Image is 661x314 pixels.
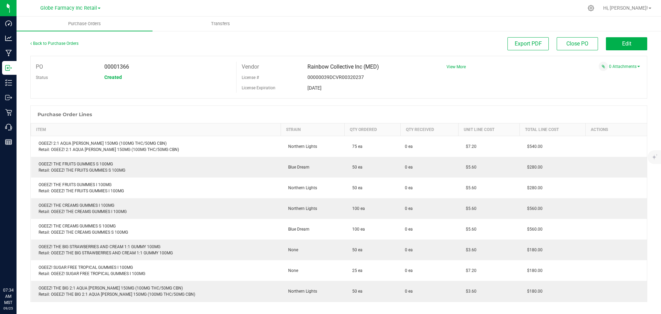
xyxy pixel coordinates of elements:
span: 0 ea [405,288,413,294]
span: Created [104,74,122,80]
span: $280.00 [524,165,543,170]
span: Edit [622,40,631,47]
span: 0 ea [405,226,413,232]
span: 75 ea [349,144,363,149]
span: 100 ea [349,206,365,211]
iframe: Resource center [7,259,28,280]
span: [DATE] [307,85,322,91]
label: PO [36,62,43,72]
div: OGEEZ! 2:1 AQUA [PERSON_NAME] 150MG (100MG THC/50MG CBN) Retail: OGEEZ! 2:1 AQUA [PERSON_NAME] 15... [35,140,277,153]
span: Transfers [202,21,239,27]
span: 0 ea [405,143,413,150]
span: 50 ea [349,165,363,170]
span: Northern Lights [285,206,317,211]
span: $540.00 [524,144,543,149]
div: OGEEZ! THE BIG STRAWBERRIES AND CREAM 1:1 GUMMY 100MG Retail: OGEEZ! THE BIG STRAWBERRIES AND CRE... [35,244,277,256]
span: Northern Lights [285,185,317,190]
span: Attach a document [599,62,608,71]
th: Qty Received [401,123,459,136]
inline-svg: Inventory [5,79,12,86]
inline-svg: Reports [5,139,12,145]
span: $5.60 [462,185,476,190]
div: Manage settings [587,5,595,11]
span: 50 ea [349,289,363,294]
a: View More [447,64,466,69]
span: Blue Dream [285,227,309,232]
div: OGEEZ! SUGAR FREE TROPICAL GUMMIES I 100MG Retail: OGEEZ! SUGAR FREE TROPICAL GUMMIES I 100MG [35,264,277,277]
span: None [285,268,298,273]
span: 00001366 [104,63,129,70]
span: Globe Farmacy Inc Retail [40,5,97,11]
label: License Expiration [242,85,275,91]
span: $560.00 [524,227,543,232]
button: Export PDF [507,37,549,50]
inline-svg: Analytics [5,35,12,42]
th: Item [31,123,281,136]
iframe: Resource center unread badge [20,258,29,266]
span: $7.20 [462,144,476,149]
label: Vendor [242,62,259,72]
div: OGEEZ! THE CREAMS GUMMIES S 100MG Retail: OGEEZ! THE CREAMS GUMMIES S 100MG [35,223,277,235]
span: 100 ea [349,227,365,232]
span: $3.60 [462,247,476,252]
span: Export PDF [515,40,542,47]
span: $3.60 [462,289,476,294]
span: 0 ea [405,247,413,253]
a: Purchase Orders [17,17,153,31]
span: 0 ea [405,164,413,170]
span: $5.60 [462,165,476,170]
th: Unit Line Cost [458,123,520,136]
span: $5.60 [462,206,476,211]
span: $280.00 [524,185,543,190]
span: $180.00 [524,247,543,252]
inline-svg: Manufacturing [5,50,12,57]
span: Northern Lights [285,289,317,294]
span: 0 ea [405,185,413,191]
span: Blue Dream [285,165,309,170]
span: 0 ea [405,267,413,274]
span: 25 ea [349,268,363,273]
span: None [285,247,298,252]
label: License # [242,72,259,83]
span: $180.00 [524,289,543,294]
inline-svg: Inbound [5,64,12,71]
button: Close PO [557,37,598,50]
span: $7.20 [462,268,476,273]
a: Transfers [153,17,288,31]
inline-svg: Call Center [5,124,12,131]
button: Edit [606,37,647,50]
a: Back to Purchase Orders [30,41,78,46]
th: Qty Ordered [345,123,401,136]
th: Total Line Cost [520,123,585,136]
a: 0 Attachments [609,64,640,69]
span: Rainbow Collective Inc (MED) [307,63,379,70]
span: $180.00 [524,268,543,273]
p: 07:34 AM MST [3,287,13,306]
th: Actions [586,123,647,136]
inline-svg: Retail [5,109,12,116]
div: OGEEZ! THE CREAMS GUMMIES I 100MG Retail: OGEEZ! THE CREAMS GUMMIES I 100MG [35,202,277,215]
div: OGEEZ! THE BIG 2:1 AQUA [PERSON_NAME] 150MG (100MG THC/50MG CBN) Retail: OGEEZ! THE BIG 2:1 AQUA ... [35,285,277,297]
div: OGEEZ! THE FRUITS GUMMIES S 100MG Retail: OGEEZ! THE FRUITS GUMMIES S 100MG [35,161,277,173]
span: 00000039DCVR00320237 [307,74,364,80]
inline-svg: Outbound [5,94,12,101]
inline-svg: Dashboard [5,20,12,27]
span: Close PO [566,40,588,47]
label: Status [36,72,48,83]
span: Hi, [PERSON_NAME]! [603,5,648,11]
p: 09/25 [3,306,13,311]
th: Strain [281,123,344,136]
span: 0 ea [405,205,413,212]
h1: Purchase Order Lines [38,112,92,117]
span: $560.00 [524,206,543,211]
span: Northern Lights [285,144,317,149]
span: 50 ea [349,185,363,190]
span: $5.60 [462,227,476,232]
div: OGEEZ! THE FRUITS GUMMIES I 100MG Retail: OGEEZ! THE FRUITS GUMMIES I 100MG [35,182,277,194]
span: Purchase Orders [59,21,110,27]
span: 50 ea [349,247,363,252]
